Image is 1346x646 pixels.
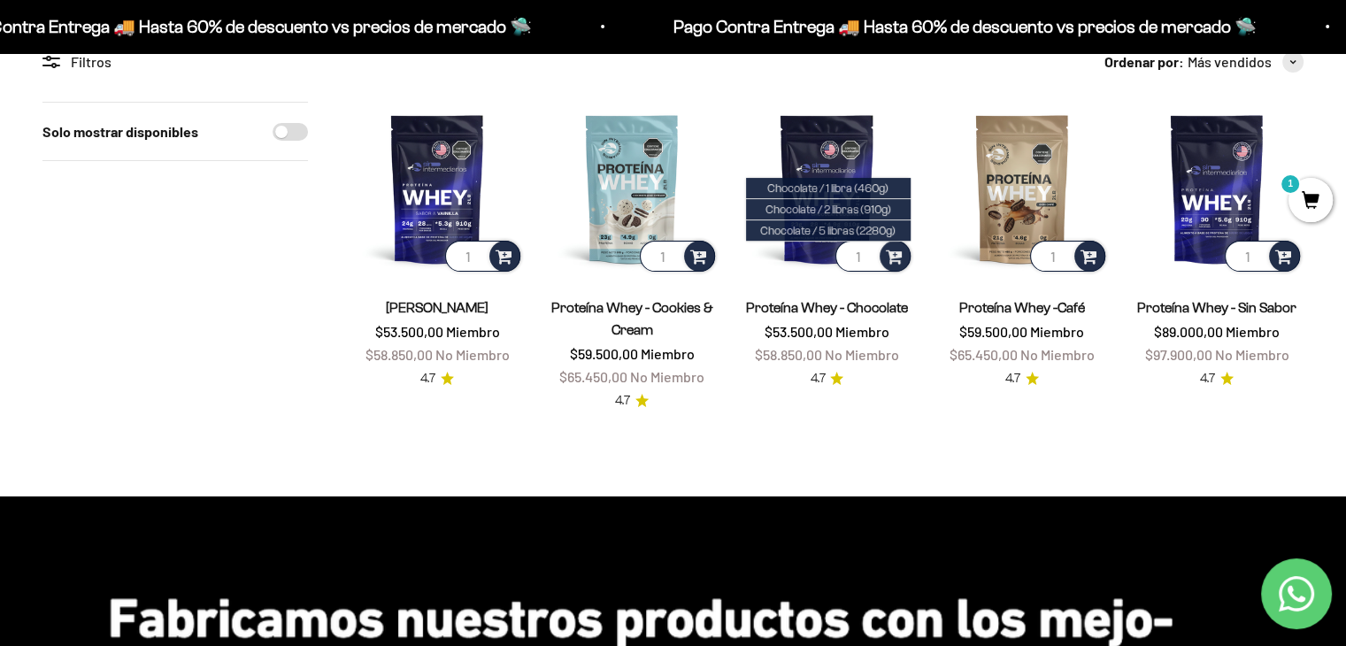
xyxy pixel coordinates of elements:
[765,203,891,216] span: Chocolate / 2 libras (910g)
[1104,50,1184,73] span: Ordenar por:
[375,323,443,340] span: $53.500,00
[767,181,888,195] span: Chocolate / 1 libra (460g)
[1288,192,1333,211] a: 1
[835,323,889,340] span: Miembro
[1137,300,1296,315] a: Proteína Whey - Sin Sabor
[42,120,198,143] label: Solo mostrar disponibles
[641,345,695,362] span: Miembro
[1226,323,1280,340] span: Miembro
[959,300,1085,315] a: Proteína Whey -Café
[1154,323,1223,340] span: $89.000,00
[825,346,899,363] span: No Miembro
[1005,369,1020,388] span: 4.7
[765,323,833,340] span: $53.500,00
[420,369,454,388] a: 4.74.7 de 5.0 estrellas
[950,346,1018,363] span: $65.450,00
[746,300,908,315] a: Proteína Whey - Chocolate
[1144,346,1211,363] span: $97.900,00
[810,369,825,388] span: 4.7
[1280,173,1301,195] mark: 1
[1200,369,1234,388] a: 4.74.7 de 5.0 estrellas
[435,346,510,363] span: No Miembro
[959,323,1027,340] span: $59.500,00
[551,300,713,337] a: Proteína Whey - Cookies & Cream
[1188,50,1272,73] span: Más vendidos
[1200,369,1215,388] span: 4.7
[570,345,638,362] span: $59.500,00
[615,391,630,411] span: 4.7
[1214,346,1288,363] span: No Miembro
[1005,369,1039,388] a: 4.74.7 de 5.0 estrellas
[365,346,433,363] span: $58.850,00
[615,391,649,411] a: 4.74.7 de 5.0 estrellas
[559,368,627,385] span: $65.450,00
[42,50,308,73] div: Filtros
[420,369,435,388] span: 4.7
[755,346,822,363] span: $58.850,00
[810,369,843,388] a: 4.74.7 de 5.0 estrellas
[386,300,488,315] a: [PERSON_NAME]
[1188,50,1304,73] button: Más vendidos
[668,12,1251,41] p: Pago Contra Entrega 🚚 Hasta 60% de descuento vs precios de mercado 🛸
[1030,323,1084,340] span: Miembro
[1020,346,1095,363] span: No Miembro
[760,224,896,237] span: Chocolate / 5 libras (2280g)
[630,368,704,385] span: No Miembro
[446,323,500,340] span: Miembro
